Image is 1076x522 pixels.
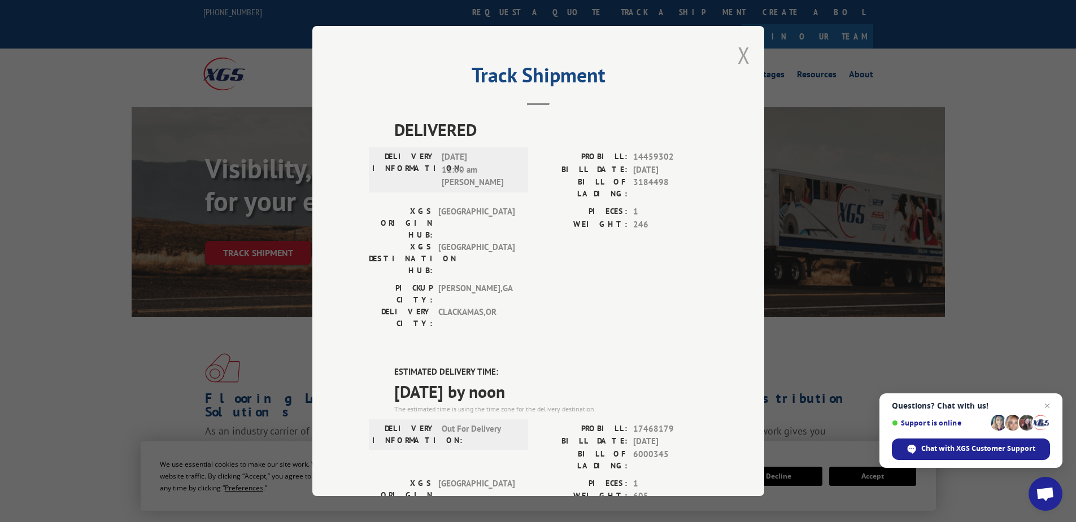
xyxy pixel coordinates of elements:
span: Support is online [892,419,987,427]
span: 3184498 [633,176,708,200]
label: BILL OF LADING: [538,448,628,472]
span: Questions? Chat with us! [892,401,1050,410]
span: [GEOGRAPHIC_DATA] [438,477,515,513]
label: BILL OF LADING: [538,176,628,200]
span: [DATE] [633,164,708,177]
label: PROBILL: [538,423,628,436]
label: PICKUP CITY: [369,282,433,306]
span: 1 [633,477,708,490]
label: XGS ORIGIN HUB: [369,205,433,241]
label: XGS DESTINATION HUB: [369,241,433,277]
div: The estimated time is using the time zone for the delivery destination. [394,404,708,414]
label: ESTIMATED DELIVERY TIME: [394,366,708,379]
span: Out For Delivery [442,423,518,446]
label: WEIGHT: [538,218,628,231]
label: PIECES: [538,205,628,218]
span: [GEOGRAPHIC_DATA] [438,241,515,277]
span: 605 [633,490,708,503]
span: [DATE] [633,435,708,448]
h2: Track Shipment [369,67,708,89]
span: 14459302 [633,151,708,164]
span: [GEOGRAPHIC_DATA] [438,205,515,241]
label: XGS ORIGIN HUB: [369,477,433,513]
span: [DATE] 11:00 am [PERSON_NAME] [442,151,518,189]
label: BILL DATE: [538,435,628,448]
span: DELIVERED [394,117,708,142]
button: Close modal [738,40,750,70]
span: Chat with XGS Customer Support [892,438,1050,460]
label: DELIVERY CITY: [369,306,433,330]
label: WEIGHT: [538,490,628,503]
span: 246 [633,218,708,231]
span: 6000345 [633,448,708,472]
label: DELIVERY INFORMATION: [372,423,436,446]
span: 1 [633,205,708,218]
span: [PERSON_NAME] , GA [438,282,515,306]
span: Chat with XGS Customer Support [921,444,1035,454]
label: PROBILL: [538,151,628,164]
span: CLACKAMAS , OR [438,306,515,330]
span: 17468179 [633,423,708,436]
label: DELIVERY INFORMATION: [372,151,436,189]
a: Open chat [1029,477,1062,511]
label: BILL DATE: [538,164,628,177]
span: [DATE] by noon [394,379,708,404]
label: PIECES: [538,477,628,490]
